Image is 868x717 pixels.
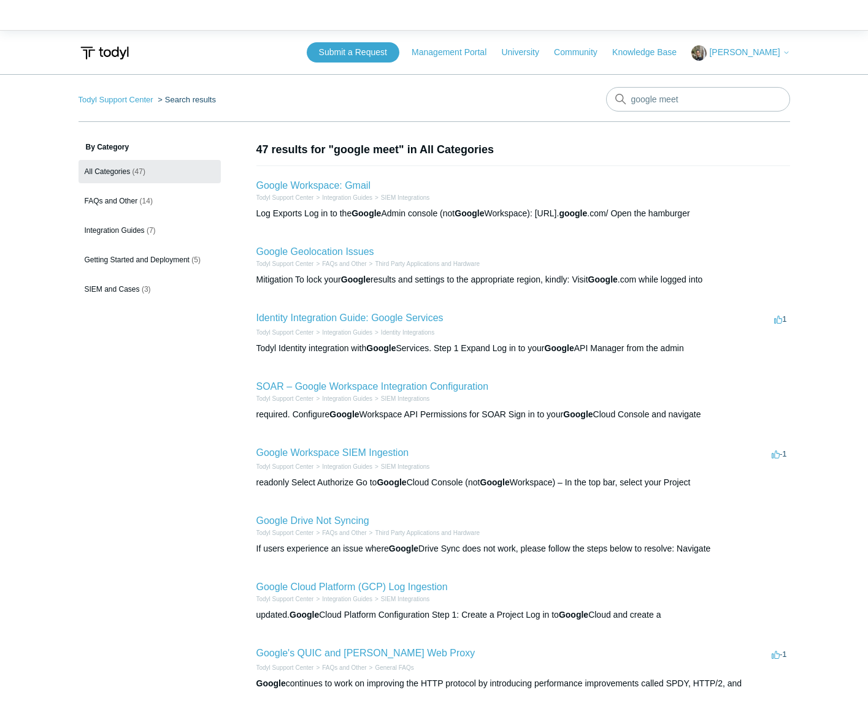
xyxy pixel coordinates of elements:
[256,528,314,537] li: Todyl Support Center
[412,46,499,59] a: Management Portal
[606,87,790,112] input: Search
[79,248,221,271] a: Getting Started and Deployment (5)
[147,226,156,235] span: (7)
[372,462,429,471] li: SIEM Integrations
[256,329,314,336] a: Todyl Support Center
[588,275,618,284] em: Google
[256,648,475,658] a: Google's QUIC and [PERSON_NAME] Web Proxy
[256,313,444,323] a: Identity Integration Guide: Google Services
[313,594,372,604] li: Integration Guides
[480,477,510,487] em: Google
[691,45,789,61] button: [PERSON_NAME]
[559,610,588,620] em: Google
[256,394,314,403] li: Todyl Support Center
[322,596,372,602] a: Integration Guides
[256,180,371,191] a: Google Workspace: Gmail
[256,381,489,392] a: SOAR – Google Workspace Integration Configuration
[140,197,153,205] span: (14)
[381,194,429,201] a: SIEM Integrations
[501,46,551,59] a: University
[554,46,610,59] a: Community
[612,46,689,59] a: Knowledge Base
[256,259,314,268] li: Todyl Support Center
[79,95,153,104] a: Todyl Support Center
[545,343,574,353] em: Google
[256,260,314,267] a: Todyl Support Center
[381,329,434,336] a: Identity Integrations
[372,328,434,337] li: Identity Integrations
[142,285,151,294] span: (3)
[256,463,314,470] a: Todyl Support Center
[313,259,366,268] li: FAQs and Other
[709,47,780,57] span: [PERSON_NAME]
[389,544,418,553] em: Google
[256,462,314,471] li: Todyl Support Center
[79,189,221,213] a: FAQs and Other (14)
[329,409,359,419] em: Google
[79,219,221,242] a: Integration Guides (7)
[322,329,372,336] a: Integration Guides
[322,529,366,536] a: FAQs and Other
[322,395,372,402] a: Integration Guides
[290,610,319,620] em: Google
[256,193,314,202] li: Todyl Support Center
[79,160,221,183] a: All Categories (47)
[772,650,787,659] span: -1
[367,259,480,268] li: Third Party Applications and Hardware
[375,260,480,267] a: Third Party Applications and Hardware
[79,95,156,104] li: Todyl Support Center
[256,678,286,688] em: Google
[256,408,790,421] div: required. Configure Workspace API Permissions for SOAR Sign in to your Cloud Console and navigate
[256,542,790,555] div: If users experience an issue where Drive Sync does not work, please follow the steps below to res...
[256,596,314,602] a: Todyl Support Center
[85,167,131,176] span: All Categories
[367,663,414,672] li: General FAQs
[313,394,372,403] li: Integration Guides
[256,664,314,671] a: Todyl Support Center
[375,664,413,671] a: General FAQs
[313,328,372,337] li: Integration Guides
[256,342,790,355] div: Todyl Identity integration with Services. Step 1 Expand Log in to your API Manager from the admin
[381,596,429,602] a: SIEM Integrations
[85,226,145,235] span: Integration Guides
[256,582,448,592] a: Google Cloud Platform (GCP) Log Ingestion
[256,476,790,489] div: readonly Select Authorize Go to Cloud Console (not Workspace) – In the top bar, select your Project
[366,343,396,353] em: Google
[372,193,429,202] li: SIEM Integrations
[455,208,484,218] em: Google
[256,194,314,201] a: Todyl Support Center
[367,528,480,537] li: Third Party Applications and Hardware
[85,256,190,264] span: Getting Started and Deployment
[559,208,587,218] em: google
[191,256,201,264] span: (5)
[256,515,369,526] a: Google Drive Not Syncing
[322,260,366,267] a: FAQs and Other
[85,197,138,205] span: FAQs and Other
[372,394,429,403] li: SIEM Integrations
[256,207,790,220] div: Log Exports Log in to the Admin console (not Workspace): [URL]. .com/ Open the hamburger
[772,449,787,458] span: -1
[307,42,399,63] a: Submit a Request
[313,462,372,471] li: Integration Guides
[377,477,406,487] em: Google
[256,328,314,337] li: Todyl Support Center
[381,395,429,402] a: SIEM Integrations
[256,246,374,257] a: Google Geolocation Issues
[256,273,790,286] div: Mitigation To lock your results and settings to the appropriate region, kindly: Visit .com while ...
[313,193,372,202] li: Integration Guides
[256,447,409,458] a: Google Workspace SIEM Ingestion
[79,278,221,301] a: SIEM and Cases (3)
[322,463,372,470] a: Integration Guides
[133,167,145,176] span: (47)
[256,663,314,672] li: Todyl Support Center
[563,409,593,419] em: Google
[375,529,480,536] a: Third Party Applications and Hardware
[372,594,429,604] li: SIEM Integrations
[155,95,216,104] li: Search results
[381,463,429,470] a: SIEM Integrations
[256,529,314,536] a: Todyl Support Center
[256,395,314,402] a: Todyl Support Center
[341,275,371,284] em: Google
[322,664,366,671] a: FAQs and Other
[256,677,790,690] div: continues to work on improving the HTTP protocol by introducing performance improvements called S...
